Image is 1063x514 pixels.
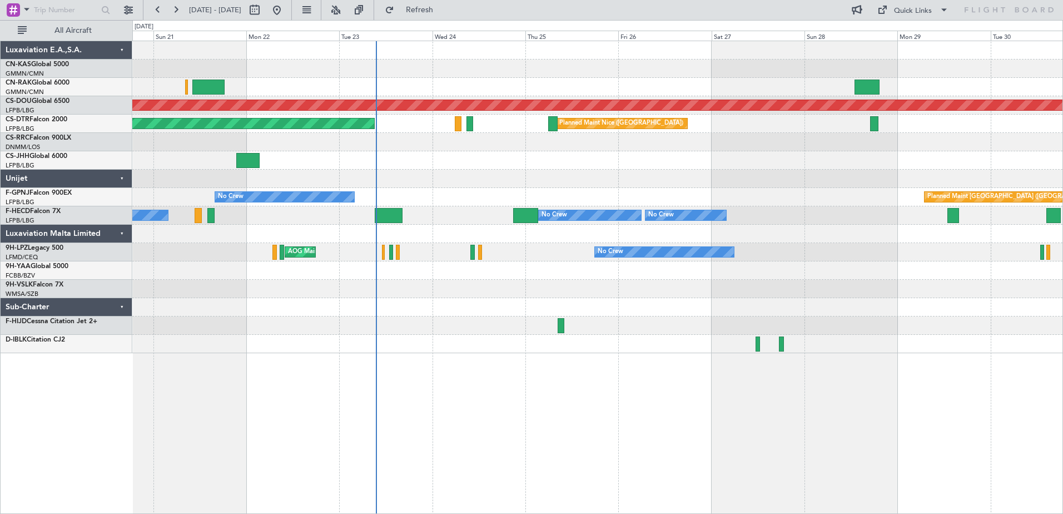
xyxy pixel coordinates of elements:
[6,245,28,251] span: 9H-LPZ
[6,135,71,141] a: CS-RRCFalcon 900LX
[6,337,65,343] a: D-IBLKCitation CJ2
[6,281,63,288] a: 9H-VSLKFalcon 7X
[6,106,34,115] a: LFPB/LBG
[339,31,432,41] div: Tue 23
[6,253,38,261] a: LFMD/CEQ
[6,190,72,196] a: F-GPNJFalcon 900EX
[6,70,44,78] a: GMMN/CMN
[246,31,339,41] div: Mon 22
[218,189,244,205] div: No Crew
[6,80,32,86] span: CN-RAK
[6,318,97,325] a: F-HIJDCessna Citation Jet 2+
[6,143,40,151] a: DNMM/LOS
[12,22,121,39] button: All Aircraft
[6,318,27,325] span: F-HIJD
[6,271,35,280] a: FCBB/BZV
[6,98,69,105] a: CS-DOUGlobal 6500
[559,115,683,132] div: Planned Maint Nice ([GEOGRAPHIC_DATA])
[396,6,443,14] span: Refresh
[6,216,34,225] a: LFPB/LBG
[6,198,34,206] a: LFPB/LBG
[6,153,67,160] a: CS-JHHGlobal 6000
[6,61,31,68] span: CN-KAS
[618,31,711,41] div: Fri 26
[189,5,241,15] span: [DATE] - [DATE]
[6,190,29,196] span: F-GPNJ
[6,153,29,160] span: CS-JHH
[433,31,525,41] div: Wed 24
[153,31,246,41] div: Sun 21
[135,22,153,32] div: [DATE]
[6,208,30,215] span: F-HECD
[6,135,29,141] span: CS-RRC
[712,31,804,41] div: Sat 27
[34,2,98,18] input: Trip Number
[525,31,618,41] div: Thu 25
[6,88,44,96] a: GMMN/CMN
[29,27,117,34] span: All Aircraft
[897,31,990,41] div: Mon 29
[6,281,33,288] span: 9H-VSLK
[6,116,29,123] span: CS-DTR
[6,263,68,270] a: 9H-YAAGlobal 5000
[288,244,377,260] div: AOG Maint Cannes (Mandelieu)
[6,337,27,343] span: D-IBLK
[648,207,674,224] div: No Crew
[6,80,69,86] a: CN-RAKGlobal 6000
[542,207,567,224] div: No Crew
[6,208,61,215] a: F-HECDFalcon 7X
[6,161,34,170] a: LFPB/LBG
[6,116,67,123] a: CS-DTRFalcon 2000
[598,244,623,260] div: No Crew
[6,263,31,270] span: 9H-YAA
[6,290,38,298] a: WMSA/SZB
[6,125,34,133] a: LFPB/LBG
[380,1,446,19] button: Refresh
[6,245,63,251] a: 9H-LPZLegacy 500
[6,61,69,68] a: CN-KASGlobal 5000
[872,1,954,19] button: Quick Links
[6,98,32,105] span: CS-DOU
[894,6,932,17] div: Quick Links
[804,31,897,41] div: Sun 28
